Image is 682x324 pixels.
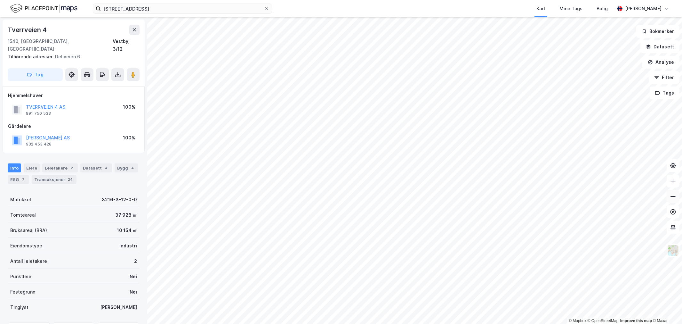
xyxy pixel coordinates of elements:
div: Bruksareal (BRA) [10,227,47,234]
div: [PERSON_NAME] [625,5,662,12]
div: 2 [134,257,137,265]
span: Tilhørende adresser: [8,54,55,59]
button: Tags [650,87,679,99]
div: 100% [123,134,135,142]
div: Transaksjoner [32,175,76,184]
div: Vestby, 3/12 [113,37,140,53]
div: Punktleie [10,273,31,280]
div: Tomteareal [10,211,36,219]
div: Datasett [80,163,112,172]
div: 100% [123,103,135,111]
button: Bokmerker [636,25,679,38]
div: Bygg [115,163,138,172]
div: Tverrveien 4 [8,25,48,35]
div: 932 453 428 [26,142,52,147]
div: [PERSON_NAME] [100,303,137,311]
div: Nei [130,288,137,296]
div: Mine Tags [559,5,582,12]
div: Leietakere [42,163,78,172]
div: Festegrunn [10,288,35,296]
div: 37 928 ㎡ [115,211,137,219]
button: Analyse [642,56,679,69]
button: Datasett [640,40,679,53]
div: Kart [536,5,545,12]
a: Mapbox [569,319,586,323]
div: Gårdeiere [8,122,139,130]
div: 2 [69,165,75,171]
div: 10 154 ㎡ [117,227,137,234]
button: Filter [649,71,679,84]
div: Tinglyst [10,303,28,311]
a: OpenStreetMap [588,319,619,323]
div: Matrikkel [10,196,31,204]
div: 4 [129,165,136,171]
div: Kontrollprogram for chat [650,293,682,324]
div: 4 [103,165,109,171]
div: 24 [67,176,74,183]
input: Søk på adresse, matrikkel, gårdeiere, leietakere eller personer [101,4,264,13]
div: Antall leietakere [10,257,47,265]
div: Nei [130,273,137,280]
div: Industri [119,242,137,250]
div: ESG [8,175,29,184]
div: 1540, [GEOGRAPHIC_DATA], [GEOGRAPHIC_DATA] [8,37,113,53]
div: 7 [20,176,27,183]
button: Tag [8,68,63,81]
div: Deliveien 6 [8,53,134,61]
img: logo.f888ab2527a4732fd821a326f86c7f29.svg [10,3,77,14]
img: Z [667,244,679,256]
div: 3216-3-12-0-0 [102,196,137,204]
div: 991 750 533 [26,111,51,116]
a: Improve this map [620,319,652,323]
div: Hjemmelshaver [8,92,139,99]
div: Eiendomstype [10,242,42,250]
div: Eiere [24,163,40,172]
div: Info [8,163,21,172]
iframe: Chat Widget [650,293,682,324]
div: Bolig [597,5,608,12]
